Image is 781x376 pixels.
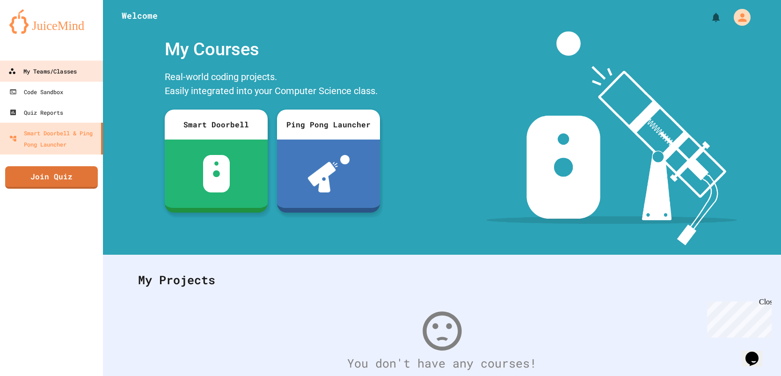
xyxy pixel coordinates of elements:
[9,9,94,34] img: logo-orange.svg
[5,166,98,189] a: Join Quiz
[160,67,385,103] div: Real-world coding projects. Easily integrated into your Computer Science class.
[8,66,77,77] div: My Teams/Classes
[9,86,63,97] div: Code Sandbox
[486,31,737,245] img: banner-image-my-projects.png
[203,155,230,192] img: sdb-white.svg
[693,9,724,25] div: My Notifications
[703,298,772,338] iframe: chat widget
[129,262,755,298] div: My Projects
[9,107,63,118] div: Quiz Reports
[308,155,350,192] img: ppl-with-ball.png
[165,110,268,140] div: Smart Doorbell
[277,110,380,140] div: Ping Pong Launcher
[9,127,97,150] div: Smart Doorbell & Ping Pong Launcher
[724,7,753,28] div: My Account
[742,339,772,367] iframe: chat widget
[4,4,65,59] div: Chat with us now!Close
[160,31,385,67] div: My Courses
[129,354,755,372] div: You don't have any courses!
